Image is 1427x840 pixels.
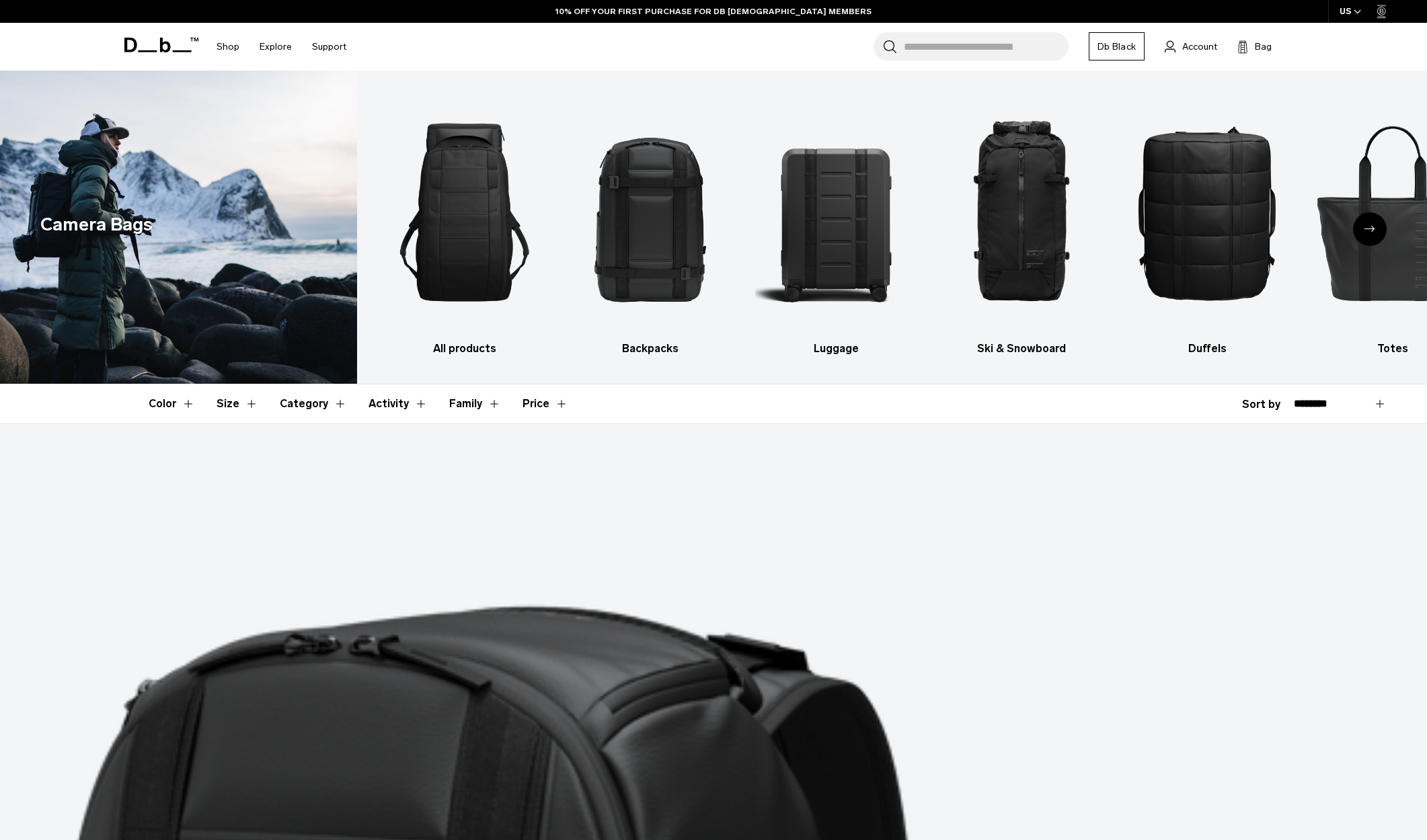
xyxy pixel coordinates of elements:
img: Db [570,91,732,334]
img: Db [941,91,1103,334]
h3: Duffels [1126,341,1288,357]
h3: Ski & Snowboard [941,341,1103,357]
li: 5 / 10 [1126,91,1288,357]
button: Toggle Filter [149,384,195,423]
button: Toggle Filter [449,384,501,423]
li: 4 / 10 [941,91,1103,357]
h3: All products [384,341,546,357]
span: Bag [1255,40,1272,54]
h3: Luggage [755,341,917,357]
button: Bag [1237,38,1272,54]
li: 1 / 10 [384,91,546,357]
a: Shop [217,23,239,71]
button: Toggle Price [523,384,568,423]
a: Account [1165,38,1217,54]
a: Db Duffels [1126,91,1288,357]
img: Db [1126,91,1288,334]
h3: Backpacks [570,341,732,357]
span: Account [1182,40,1217,54]
a: 10% OFF YOUR FIRST PURCHASE FOR DB [DEMOGRAPHIC_DATA] MEMBERS [555,5,872,17]
a: Db Luggage [755,91,917,357]
img: Db [384,91,546,334]
a: Db Black [1089,32,1145,60]
li: 3 / 10 [755,91,917,357]
li: 2 / 10 [570,91,732,357]
a: Explore [260,23,292,71]
a: Support [312,23,346,71]
div: Next slide [1353,212,1387,246]
button: Toggle Filter [217,384,258,423]
button: Toggle Filter [280,384,347,423]
nav: Main Navigation [206,23,356,71]
h1: Camera Bags [40,211,153,239]
a: Db Ski & Snowboard [941,91,1103,357]
a: Db Backpacks [570,91,732,357]
button: Toggle Filter [369,384,428,423]
img: Db [755,91,917,334]
a: Db All products [384,91,546,357]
